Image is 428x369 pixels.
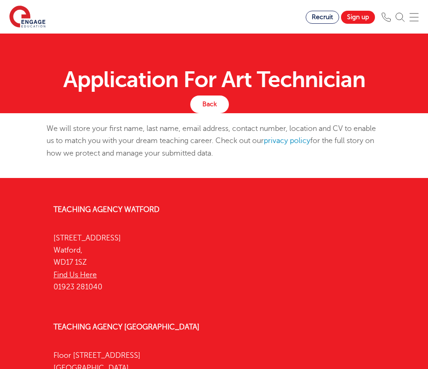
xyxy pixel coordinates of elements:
[341,11,375,24] a: Sign up
[53,232,374,293] p: [STREET_ADDRESS] Watford, WD17 1SZ 01923 281040
[53,271,97,279] a: Find Us Here
[47,68,381,91] h1: Application For Art Technician
[395,13,405,22] img: Search
[47,123,381,159] p: We will store your first name, last name, email address, contact number, location and CV to enabl...
[9,6,46,29] img: Engage Education
[409,13,419,22] img: Mobile Menu
[53,323,200,331] a: Teaching Agency [GEOGRAPHIC_DATA]
[53,205,160,214] a: Teaching Agency Watford
[306,11,339,24] a: Recruit
[264,137,310,145] a: privacy policy
[190,96,229,113] a: Back
[381,13,391,22] img: Phone
[312,14,333,20] span: Recruit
